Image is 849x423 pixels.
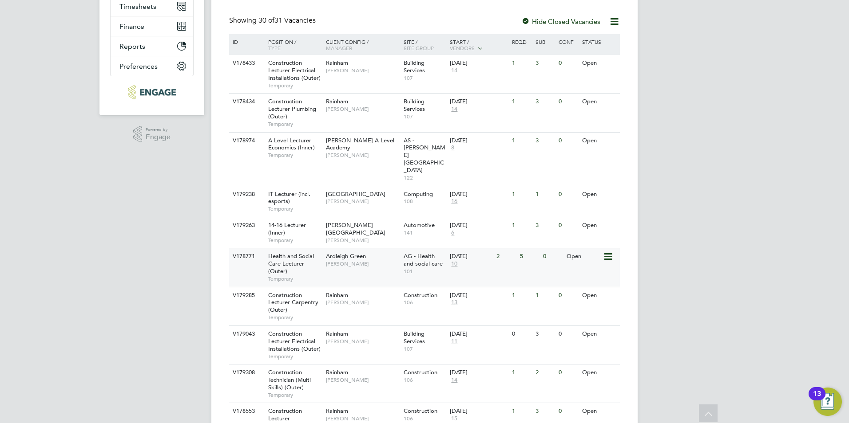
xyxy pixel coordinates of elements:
[450,144,456,152] span: 8
[404,198,446,205] span: 108
[326,198,399,205] span: [PERSON_NAME]
[404,368,437,376] span: Construction
[268,98,316,120] span: Construction Lecturer Plumbing (Outer)
[230,287,262,304] div: V179285
[450,253,492,260] div: [DATE]
[404,44,434,51] span: Site Group
[268,368,311,391] span: Construction Technician (Multi Skills) (Outer)
[230,248,262,265] div: V178771
[556,326,579,342] div: 0
[404,174,446,181] span: 122
[450,407,508,415] div: [DATE]
[326,330,348,337] span: Rainham
[510,34,533,49] div: Reqd
[450,59,508,67] div: [DATE]
[404,252,443,267] span: AG - Health and social care
[268,121,321,128] span: Temporary
[556,287,579,304] div: 0
[448,34,510,56] div: Start /
[268,59,321,82] span: Construction Lecturer Electrical Installations (Outer)
[268,190,310,205] span: IT Lecturer (incl. esports)
[580,364,619,381] div: Open
[258,16,316,25] span: 31 Vacancies
[404,137,445,174] span: AS - [PERSON_NAME][GEOGRAPHIC_DATA]
[119,42,145,51] span: Reports
[450,191,508,198] div: [DATE]
[564,248,603,265] div: Open
[450,292,508,299] div: [DATE]
[262,34,324,55] div: Position /
[404,74,446,82] span: 107
[230,364,262,381] div: V179308
[510,217,533,234] div: 1
[450,67,459,74] span: 14
[556,34,579,49] div: Conf
[580,94,619,110] div: Open
[510,364,533,381] div: 1
[404,221,435,229] span: Automotive
[533,364,556,381] div: 2
[510,94,533,110] div: 1
[268,44,281,51] span: Type
[326,44,352,51] span: Manager
[450,222,508,229] div: [DATE]
[230,217,262,234] div: V179263
[326,338,399,345] span: [PERSON_NAME]
[268,330,321,352] span: Construction Lecturer Electrical Installations (Outer)
[404,407,437,415] span: Construction
[494,248,517,265] div: 2
[533,217,556,234] div: 3
[326,59,348,67] span: Rainham
[580,217,619,234] div: Open
[556,364,579,381] div: 0
[268,392,321,399] span: Temporary
[133,126,171,143] a: Powered byEngage
[146,126,171,133] span: Powered by
[510,55,533,71] div: 1
[326,291,348,299] span: Rainham
[230,186,262,203] div: V179238
[450,98,508,106] div: [DATE]
[533,186,556,203] div: 1
[324,34,401,55] div: Client Config /
[450,376,459,384] span: 14
[450,330,508,338] div: [DATE]
[450,338,459,345] span: 11
[404,229,446,236] span: 141
[450,137,508,145] div: [DATE]
[510,186,533,203] div: 1
[230,133,262,149] div: V178974
[533,403,556,419] div: 3
[450,44,475,51] span: Vendors
[146,133,171,141] span: Engage
[326,67,399,74] span: [PERSON_NAME]
[450,369,508,376] div: [DATE]
[326,368,348,376] span: Rainham
[556,55,579,71] div: 0
[128,85,175,99] img: huntereducation-logo-retina.png
[110,85,194,99] a: Go to home page
[119,2,156,11] span: Timesheets
[230,94,262,110] div: V178434
[268,252,314,275] span: Health and Social Care Lecturer (Outer)
[230,34,262,49] div: ID
[268,205,321,212] span: Temporary
[556,133,579,149] div: 0
[533,94,556,110] div: 3
[326,299,399,306] span: [PERSON_NAME]
[556,403,579,419] div: 0
[521,17,600,26] label: Hide Closed Vacancies
[404,291,437,299] span: Construction
[580,133,619,149] div: Open
[326,137,394,152] span: [PERSON_NAME] A Level Academy
[326,152,399,159] span: [PERSON_NAME]
[510,287,533,304] div: 1
[450,260,459,268] span: 10
[119,22,144,31] span: Finance
[268,237,321,244] span: Temporary
[404,268,446,275] span: 101
[404,59,425,74] span: Building Services
[404,190,433,198] span: Computing
[119,62,158,70] span: Preferences
[230,403,262,419] div: V178553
